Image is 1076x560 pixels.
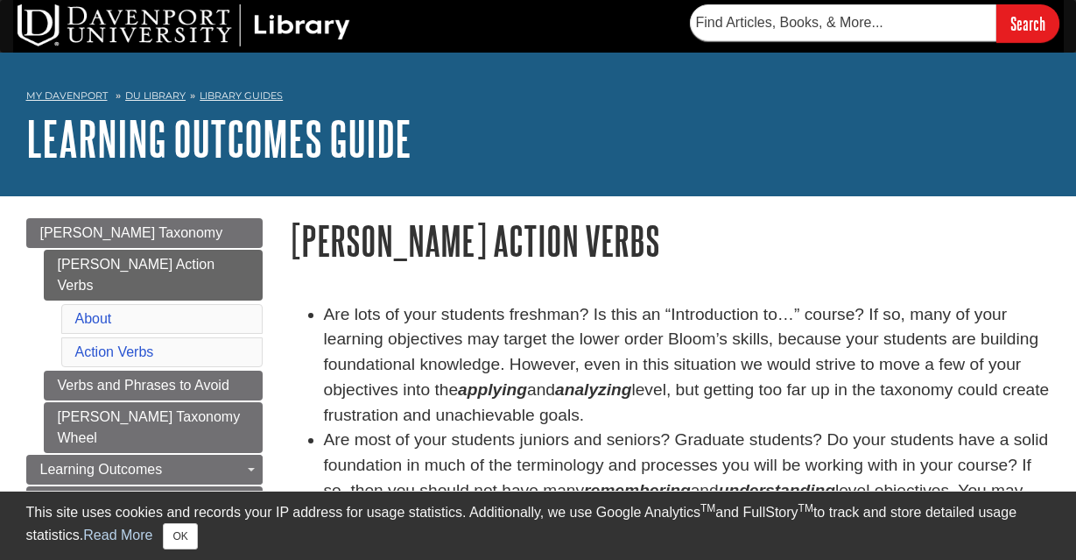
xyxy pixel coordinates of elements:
sup: TM [798,502,813,514]
strong: applying [458,380,527,399]
a: Verbs and Phrases to Avoid [44,371,263,401]
div: This site uses cookies and records your IP address for usage statistics. Additionally, we use Goo... [26,502,1051,549]
a: Learning Outcomes [26,455,263,485]
input: Find Articles, Books, & More... [690,4,996,41]
a: [PERSON_NAME] Taxonomy [26,218,263,248]
sup: TM [700,502,715,514]
form: Searches DU Library's articles, books, and more [690,4,1059,42]
a: [PERSON_NAME] Action Verbs [44,250,263,301]
span: [PERSON_NAME] Taxonomy [40,225,223,240]
nav: breadcrumb [26,84,1051,112]
em: understanding [719,481,835,500]
strong: analyzing [555,380,631,399]
a: Library Guides [200,89,283,102]
a: DU Library [125,89,186,102]
div: Guide Page Menu [26,218,263,516]
span: Learning Outcomes [40,462,163,477]
a: Action Verbs [75,344,154,359]
a: [PERSON_NAME] Taxonomy Wheel [44,402,263,453]
img: DU Library [18,4,350,46]
em: remembering [584,481,691,500]
a: Read More [83,528,152,542]
a: About [75,311,112,326]
li: Are lots of your students freshman? Is this an “Introduction to…” course? If so, many of your lea... [324,302,1051,429]
button: Close [163,523,197,549]
a: Learning Outcomes Guide [26,111,411,166]
input: Search [996,4,1059,42]
h1: [PERSON_NAME] Action Verbs [289,218,1051,263]
a: Learning Domains [26,486,263,516]
a: My Davenport [26,89,108,103]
